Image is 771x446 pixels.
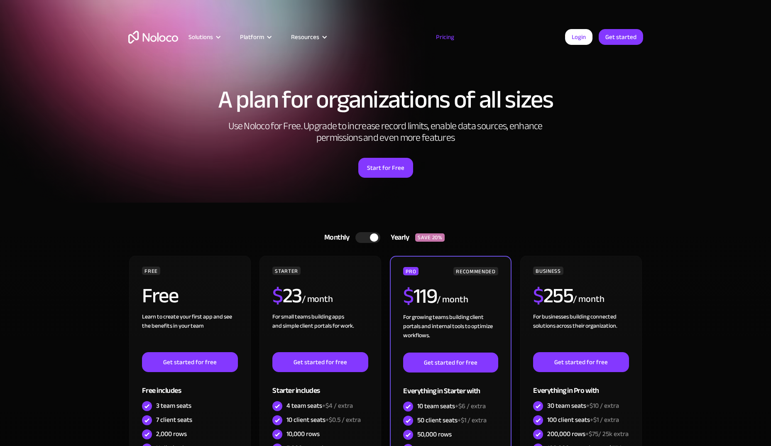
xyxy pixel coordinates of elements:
[326,414,361,426] span: +$0.5 / extra
[437,293,468,306] div: / month
[417,402,486,411] div: 10 team seats
[272,312,368,352] div: For small teams building apps and simple client portals for work. ‍
[453,267,498,275] div: RECOMMENDED
[403,277,414,316] span: $
[533,276,543,315] span: $
[156,401,191,410] div: 3 team seats
[458,414,487,426] span: +$1 / extra
[291,32,319,42] div: Resources
[403,286,437,306] h2: 119
[142,285,178,306] h2: Free
[272,352,368,372] a: Get started for free
[142,312,237,352] div: Learn to create your first app and see the benefits in your team ‍
[302,293,333,306] div: / month
[230,32,281,42] div: Platform
[156,429,187,439] div: 2,000 rows
[286,429,320,439] div: 10,000 rows
[533,372,629,399] div: Everything in Pro with
[314,231,356,244] div: Monthly
[358,158,413,178] a: Start for Free
[586,399,619,412] span: +$10 / extra
[178,32,230,42] div: Solutions
[403,267,419,275] div: PRO
[272,285,302,306] h2: 23
[585,428,629,440] span: +$75/ 25k extra
[220,120,552,144] h2: Use Noloco for Free. Upgrade to increase record limits, enable data sources, enhance permissions ...
[415,233,445,242] div: SAVE 20%
[533,312,629,352] div: For businesses building connected solutions across their organization. ‍
[188,32,213,42] div: Solutions
[403,313,498,353] div: For growing teams building client portals and internal tools to optimize workflows.
[272,267,300,275] div: STARTER
[128,87,643,112] h1: A plan for organizations of all sizes
[547,415,619,424] div: 100 client seats
[128,31,178,44] a: home
[322,399,353,412] span: +$4 / extra
[142,352,237,372] a: Get started for free
[380,231,415,244] div: Yearly
[403,353,498,372] a: Get started for free
[455,400,486,412] span: +$6 / extra
[272,276,283,315] span: $
[533,285,573,306] h2: 255
[547,401,619,410] div: 30 team seats
[142,267,160,275] div: FREE
[286,415,361,424] div: 10 client seats
[573,293,604,306] div: / month
[533,267,563,275] div: BUSINESS
[286,401,353,410] div: 4 team seats
[156,415,192,424] div: 7 client seats
[272,372,368,399] div: Starter includes
[599,29,643,45] a: Get started
[547,429,629,439] div: 200,000 rows
[281,32,336,42] div: Resources
[426,32,465,42] a: Pricing
[403,372,498,399] div: Everything in Starter with
[240,32,264,42] div: Platform
[590,414,619,426] span: +$1 / extra
[533,352,629,372] a: Get started for free
[417,430,452,439] div: 50,000 rows
[417,416,487,425] div: 50 client seats
[565,29,592,45] a: Login
[142,372,237,399] div: Free includes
